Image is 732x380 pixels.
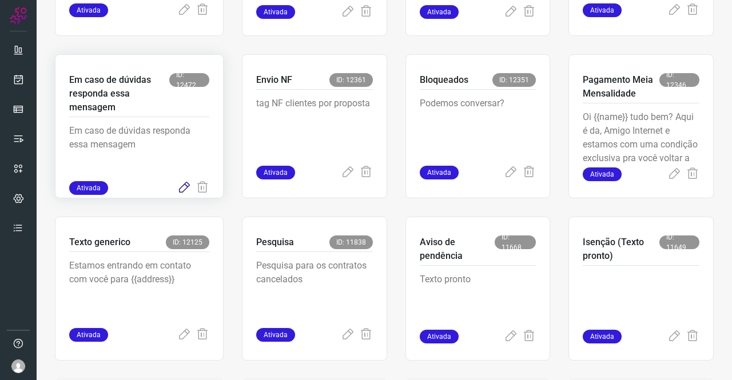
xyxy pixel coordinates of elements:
span: Ativada [583,330,622,343]
img: Logo [10,7,27,24]
span: ID: 12125 [166,235,209,249]
span: ID: 12346 [659,73,699,87]
span: ID: 11649 [659,235,699,249]
p: tag NF clientes por proposta [256,97,373,154]
p: Bloqueados [420,73,468,87]
p: Isenção (Texto pronto) [583,235,659,263]
span: Ativada [69,181,108,195]
span: Ativada [420,5,459,19]
span: ID: 12361 [329,73,373,87]
span: Ativada [256,5,295,19]
p: Podemos conversar? [420,97,536,154]
span: Ativada [420,330,459,343]
span: Ativada [420,166,459,179]
p: Estamos entrando em contato com você para {{address}} [69,259,209,316]
p: Oi {{name}} tudo bem? Aqui é da, Amigo Internet e estamos com uma condição exclusiva pra você vol... [583,110,699,167]
span: ID: 11668 [495,235,536,249]
span: ID: 12472 [169,73,209,87]
span: Ativada [69,3,108,17]
span: Ativada [583,167,622,181]
p: Em caso de dúvidas responda essa mensagem [69,73,169,114]
p: Pagamento Meia Mensalidade [583,73,659,101]
p: Pesquisa [256,235,294,249]
p: Aviso de pendência [420,235,495,263]
span: Ativada [256,328,295,342]
img: avatar-user-boy.jpg [11,359,25,373]
p: Pesquisa para os contratos cancelados [256,259,373,316]
span: Ativada [583,3,622,17]
p: Texto generico [69,235,130,249]
span: Ativada [69,328,108,342]
span: ID: 12351 [492,73,536,87]
p: Envio NF [256,73,292,87]
p: Texto pronto [420,273,536,330]
span: ID: 11838 [329,235,373,249]
span: Ativada [256,166,295,179]
p: Em caso de dúvidas responda essa mensagem [69,124,209,181]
